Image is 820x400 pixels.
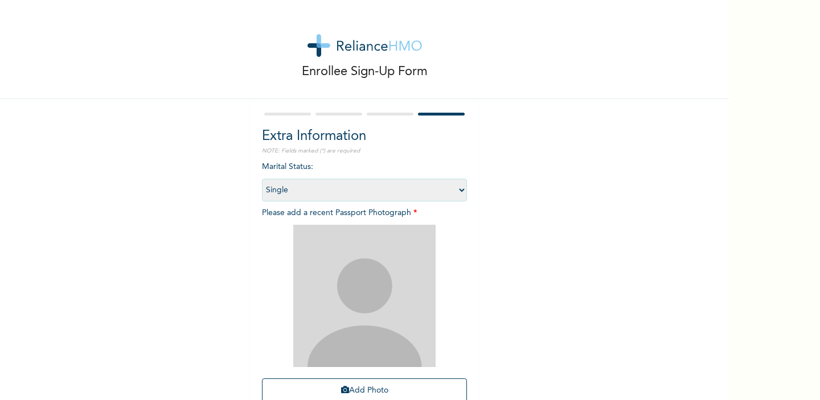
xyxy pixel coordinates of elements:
img: logo [307,34,422,57]
h2: Extra Information [262,126,467,147]
p: Enrollee Sign-Up Form [302,63,428,81]
span: Marital Status : [262,163,467,194]
p: NOTE: Fields marked (*) are required [262,147,467,155]
img: Crop [293,225,436,367]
